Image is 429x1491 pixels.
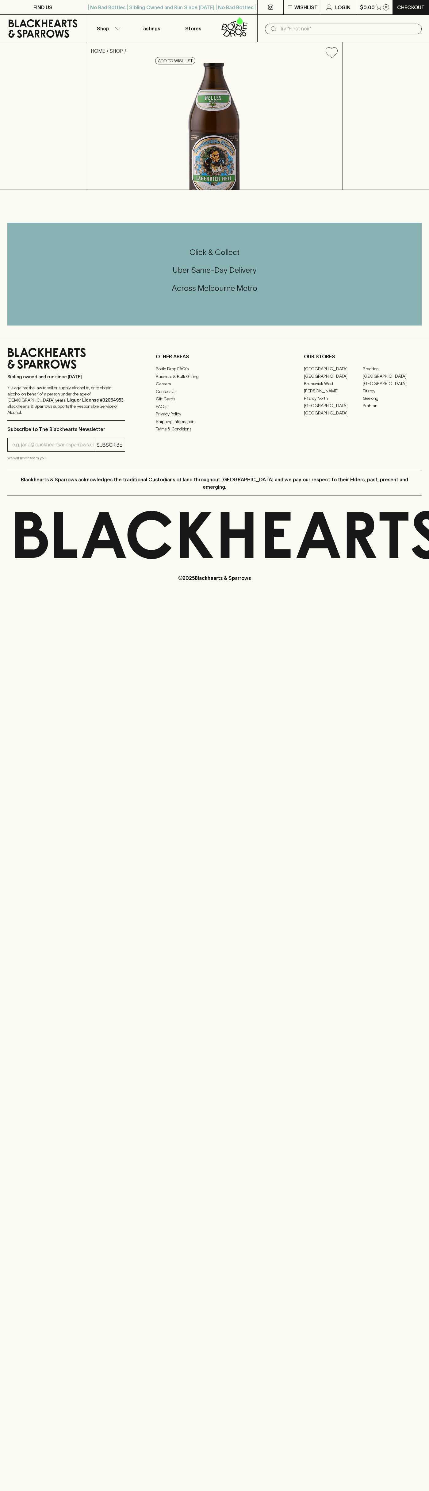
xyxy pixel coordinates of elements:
[156,410,274,418] a: Privacy Policy
[156,395,274,403] a: Gift Cards
[363,380,422,387] a: [GEOGRAPHIC_DATA]
[7,374,125,380] p: Sibling owned and run since [DATE]
[304,372,363,380] a: [GEOGRAPHIC_DATA]
[304,395,363,402] a: Fitzroy North
[155,57,195,64] button: Add to wishlist
[91,48,105,54] a: HOME
[304,353,422,360] p: OUR STORES
[7,426,125,433] p: Subscribe to The Blackhearts Newsletter
[363,387,422,395] a: Fitzroy
[363,402,422,409] a: Prahran
[335,4,350,11] p: Login
[7,247,422,257] h5: Click & Collect
[363,365,422,372] a: Braddon
[363,372,422,380] a: [GEOGRAPHIC_DATA]
[110,48,123,54] a: SHOP
[12,476,417,491] p: Blackhearts & Sparrows acknowledges the traditional Custodians of land throughout [GEOGRAPHIC_DAT...
[97,441,122,449] p: SUBSCRIBE
[280,24,417,34] input: Try "Pinot noir"
[363,395,422,402] a: Geelong
[12,440,94,450] input: e.g. jane@blackheartsandsparrows.com.au
[86,15,129,42] button: Shop
[140,25,160,32] p: Tastings
[156,426,274,433] a: Terms & Conditions
[94,438,125,451] button: SUBSCRIBE
[67,398,124,403] strong: Liquor License #32064953
[33,4,52,11] p: FIND US
[304,387,363,395] a: [PERSON_NAME]
[397,4,425,11] p: Checkout
[7,385,125,415] p: It is against the law to sell or supply alcohol to, or to obtain alcohol on behalf of a person un...
[304,380,363,387] a: Brunswick West
[156,365,274,373] a: Bottle Drop FAQ's
[360,4,375,11] p: $0.00
[385,6,387,9] p: 0
[7,283,422,293] h5: Across Melbourne Metro
[156,403,274,410] a: FAQ's
[156,380,274,388] a: Careers
[7,223,422,326] div: Call to action block
[156,388,274,395] a: Contact Us
[156,353,274,360] p: OTHER AREAS
[7,455,125,461] p: We will never spam you
[86,63,343,190] img: 75450.png
[304,402,363,409] a: [GEOGRAPHIC_DATA]
[7,265,422,275] h5: Uber Same-Day Delivery
[97,25,109,32] p: Shop
[129,15,172,42] a: Tastings
[304,365,363,372] a: [GEOGRAPHIC_DATA]
[185,25,201,32] p: Stores
[304,409,363,417] a: [GEOGRAPHIC_DATA]
[156,418,274,425] a: Shipping Information
[172,15,215,42] a: Stores
[156,373,274,380] a: Business & Bulk Gifting
[323,45,340,60] button: Add to wishlist
[294,4,318,11] p: Wishlist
